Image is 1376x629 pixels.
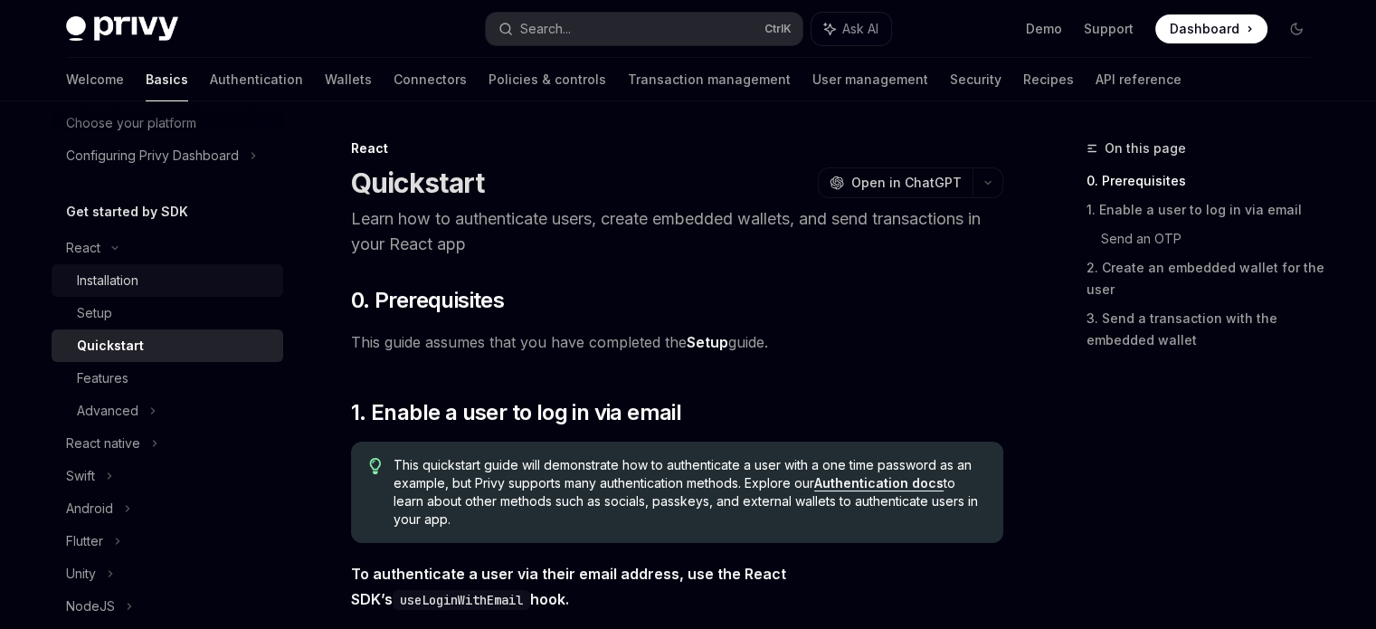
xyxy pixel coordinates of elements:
a: Authentication [210,58,303,101]
code: useLoginWithEmail [393,590,530,610]
a: Features [52,362,283,395]
span: On this page [1105,138,1186,159]
a: Basics [146,58,188,101]
a: Wallets [325,58,372,101]
button: Ask AI [811,13,891,45]
div: Android [66,498,113,519]
span: 0. Prerequisites [351,286,504,315]
a: 1. Enable a user to log in via email [1087,195,1325,224]
a: 3. Send a transaction with the embedded wallet [1087,304,1325,355]
button: Open in ChatGPT [818,167,973,198]
a: Security [950,58,1001,101]
h5: Get started by SDK [66,201,188,223]
a: Setup [687,333,728,352]
div: React native [66,433,140,454]
span: This quickstart guide will demonstrate how to authenticate a user with a one time password as an ... [394,456,984,529]
a: Installation [52,264,283,297]
a: Recipes [1023,58,1074,101]
div: NodeJS [66,596,115,617]
a: 2. Create an embedded wallet for the user [1087,253,1325,304]
span: Ctrl K [764,22,792,36]
h1: Quickstart [351,167,485,199]
div: Quickstart [77,335,144,357]
a: Support [1084,20,1134,38]
svg: Tip [369,458,382,474]
a: Welcome [66,58,124,101]
p: Learn how to authenticate users, create embedded wallets, and send transactions in your React app [351,206,1003,257]
a: Connectors [394,58,467,101]
img: dark logo [66,16,178,42]
div: Features [77,367,128,389]
div: Unity [66,563,96,585]
div: Configuring Privy Dashboard [66,145,239,167]
div: Search... [520,18,571,40]
span: This guide assumes that you have completed the guide. [351,329,1003,355]
div: Setup [77,302,112,324]
span: Ask AI [842,20,878,38]
a: Dashboard [1155,14,1267,43]
a: Policies & controls [489,58,606,101]
button: Toggle dark mode [1282,14,1311,43]
div: React [351,139,1003,157]
div: Flutter [66,530,103,552]
a: API reference [1096,58,1181,101]
div: Advanced [77,400,138,422]
div: Installation [77,270,138,291]
div: Swift [66,465,95,487]
span: Open in ChatGPT [851,174,962,192]
a: Send an OTP [1101,224,1325,253]
a: Authentication docs [814,475,944,491]
a: Setup [52,297,283,329]
a: Quickstart [52,329,283,362]
a: Demo [1026,20,1062,38]
a: User management [812,58,928,101]
strong: To authenticate a user via their email address, use the React SDK’s hook. [351,565,786,608]
button: Search...CtrlK [486,13,802,45]
span: Dashboard [1170,20,1239,38]
span: 1. Enable a user to log in via email [351,398,681,427]
div: React [66,237,100,259]
a: Transaction management [628,58,791,101]
a: 0. Prerequisites [1087,167,1325,195]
